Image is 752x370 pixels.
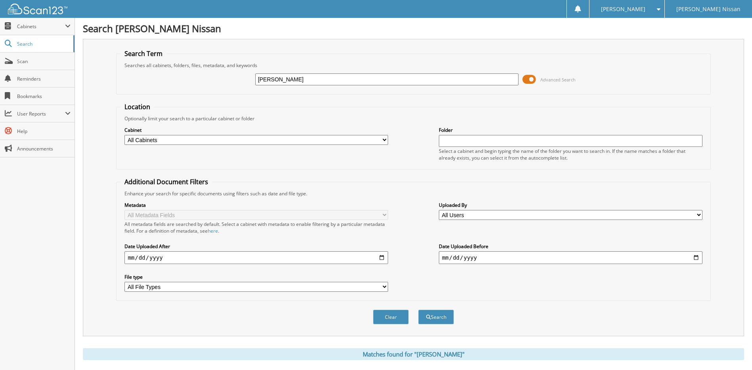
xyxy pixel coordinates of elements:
[439,243,702,250] label: Date Uploaded Before
[676,7,741,12] span: [PERSON_NAME] Nissan
[601,7,645,12] span: [PERSON_NAME]
[124,274,388,280] label: File type
[124,243,388,250] label: Date Uploaded After
[124,202,388,208] label: Metadata
[17,110,65,117] span: User Reports
[439,148,702,161] div: Select a cabinet and begin typing the name of the folder you want to search in. If the name match...
[121,177,212,186] legend: Additional Document Filters
[17,40,69,47] span: Search
[17,75,71,82] span: Reminders
[17,93,71,100] span: Bookmarks
[124,221,388,234] div: All metadata fields are searched by default. Select a cabinet with metadata to enable filtering b...
[439,127,702,133] label: Folder
[124,251,388,264] input: start
[439,251,702,264] input: end
[17,128,71,135] span: Help
[83,22,744,35] h1: Search [PERSON_NAME] Nissan
[208,227,218,234] a: here
[418,310,454,324] button: Search
[121,62,706,69] div: Searches all cabinets, folders, files, metadata, and keywords
[121,49,166,58] legend: Search Term
[373,310,409,324] button: Clear
[540,77,576,83] span: Advanced Search
[17,145,71,152] span: Announcements
[124,127,388,133] label: Cabinet
[439,202,702,208] label: Uploaded By
[17,23,65,30] span: Cabinets
[17,58,71,65] span: Scan
[121,190,706,197] div: Enhance your search for specific documents using filters such as date and file type.
[121,102,154,111] legend: Location
[8,4,67,14] img: scan123-logo-white.svg
[83,348,744,360] div: Matches found for "[PERSON_NAME]"
[121,115,706,122] div: Optionally limit your search to a particular cabinet or folder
